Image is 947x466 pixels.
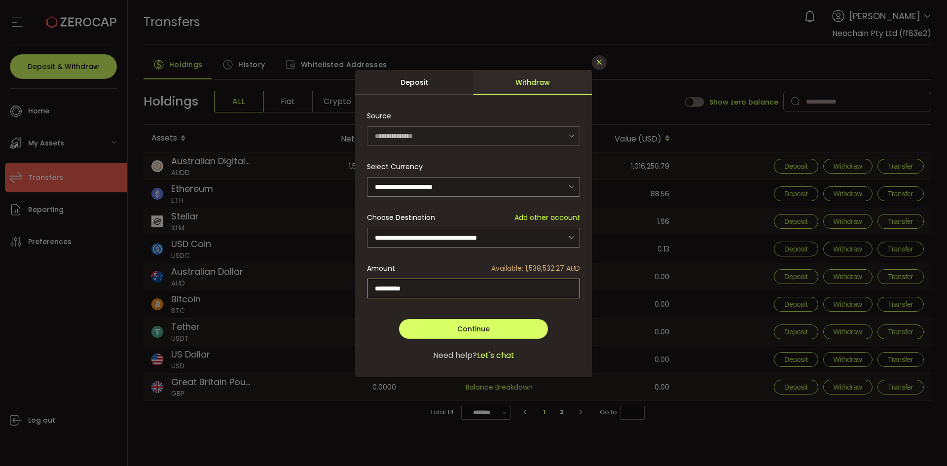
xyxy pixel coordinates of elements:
span: Let's chat [477,350,514,361]
button: Continue [399,319,548,339]
span: Need help? [433,350,477,361]
button: Close [592,55,607,70]
div: dialog [355,70,592,377]
div: Withdraw [473,70,592,95]
iframe: Chat Widget [898,419,947,466]
span: Available: 1,538,532.27 AUD [491,263,580,274]
span: Continue [457,324,490,334]
label: Select Currency [367,162,429,172]
span: Add other account [514,213,580,223]
span: Amount [367,263,395,274]
span: Choose Destination [367,213,435,223]
div: Deposit [355,70,473,95]
span: Source [367,106,391,126]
